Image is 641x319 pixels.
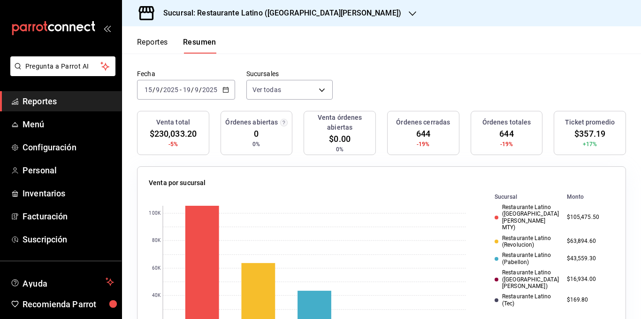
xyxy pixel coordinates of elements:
[152,293,161,298] text: 40K
[254,127,259,140] span: 0
[144,86,153,93] input: --
[308,113,372,132] h3: Venta órdenes abiertas
[23,210,114,223] span: Facturación
[156,117,190,127] h3: Venta total
[156,8,401,19] h3: Sucursal: Restaurante Latino ([GEOGRAPHIC_DATA][PERSON_NAME])
[191,86,194,93] span: /
[563,250,614,267] td: $43,559.30
[396,117,450,127] h3: Órdenes cerradas
[163,86,179,93] input: ----
[7,68,115,78] a: Pregunta a Parrot AI
[103,24,111,32] button: open_drawer_menu
[329,132,351,145] span: $0.00
[417,140,430,148] span: -19%
[500,140,513,148] span: -19%
[416,127,430,140] span: 644
[168,140,178,148] span: -5%
[225,117,278,127] h3: Órdenes abiertas
[563,233,614,250] td: $63,894.60
[155,86,160,93] input: --
[252,140,260,148] span: 0%
[160,86,163,93] span: /
[565,117,615,127] h3: Ticket promedio
[183,38,216,54] button: Resumen
[180,86,182,93] span: -
[495,204,559,231] div: Restaurante Latino ([GEOGRAPHIC_DATA][PERSON_NAME] MTY)
[23,187,114,200] span: Inventarios
[194,86,199,93] input: --
[574,127,605,140] span: $357.19
[336,145,343,154] span: 0%
[152,266,161,271] text: 60K
[199,86,202,93] span: /
[10,56,115,76] button: Pregunta a Parrot AI
[252,85,281,94] span: Ver todas
[23,298,114,311] span: Recomienda Parrot
[480,192,563,202] th: Sucursal
[137,38,168,54] button: Reportes
[23,118,114,131] span: Menú
[23,164,114,177] span: Personal
[23,233,114,246] span: Suscripción
[495,269,559,289] div: Restaurante Latino ([GEOGRAPHIC_DATA][PERSON_NAME])
[23,276,102,288] span: Ayuda
[183,86,191,93] input: --
[495,252,559,265] div: Restaurante Latino (Pabellon)
[246,70,333,77] label: Sucursales
[563,202,614,233] td: $105,475.50
[25,62,101,71] span: Pregunta a Parrot AI
[495,293,559,307] div: Restaurante Latino (Tec)
[137,38,216,54] div: navigation tabs
[153,86,155,93] span: /
[137,70,235,77] label: Fecha
[482,117,531,127] h3: Órdenes totales
[499,127,513,140] span: 644
[23,141,114,154] span: Configuración
[23,95,114,108] span: Reportes
[202,86,218,93] input: ----
[583,140,597,148] span: +17%
[563,192,614,202] th: Monto
[563,267,614,291] td: $16,934.00
[149,178,206,188] p: Venta por sucursal
[495,235,559,249] div: Restaurante Latino (Revolucion)
[563,291,614,309] td: $169.80
[150,127,197,140] span: $230,033.20
[149,211,160,216] text: 100K
[152,238,161,243] text: 80K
